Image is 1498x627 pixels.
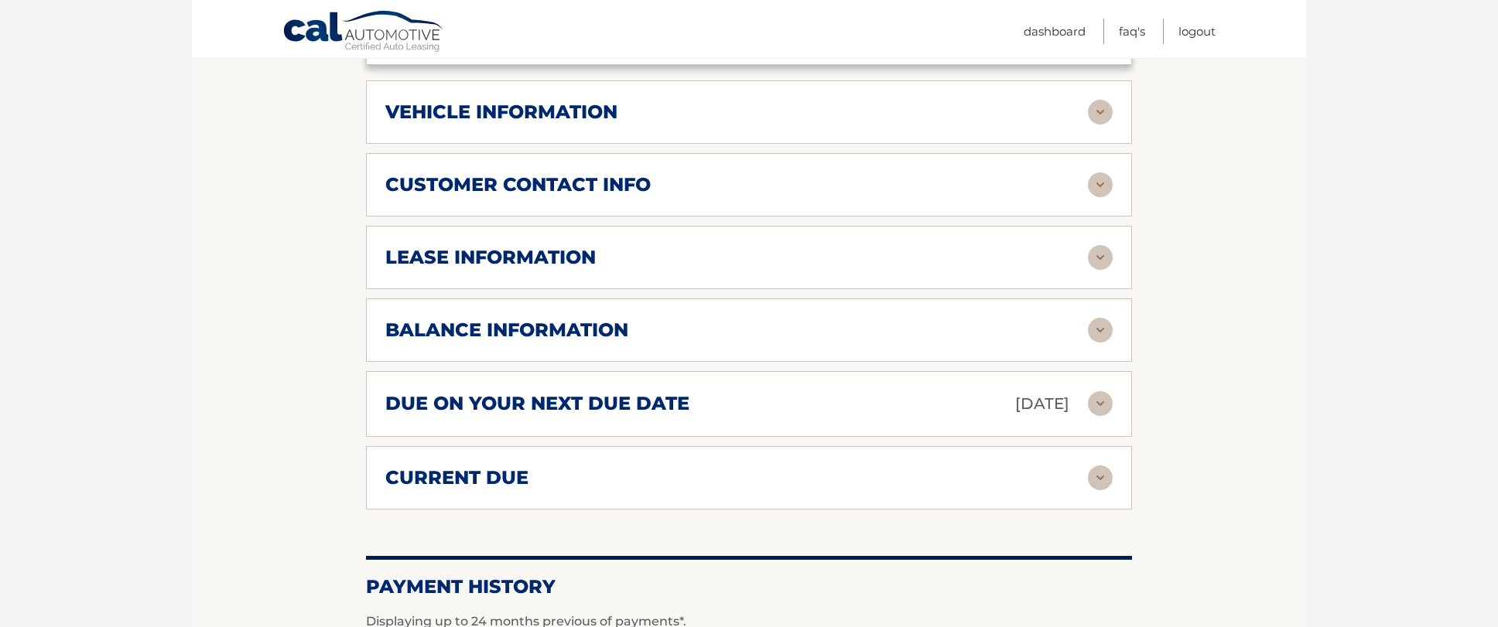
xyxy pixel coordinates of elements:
[385,392,689,415] h2: due on your next due date
[1024,19,1086,44] a: Dashboard
[1088,172,1113,197] img: accordion-rest.svg
[385,101,617,124] h2: vehicle information
[1088,465,1113,490] img: accordion-rest.svg
[1015,390,1069,417] p: [DATE]
[385,173,651,196] h2: customer contact info
[385,466,528,489] h2: current due
[1088,391,1113,416] img: accordion-rest.svg
[1088,318,1113,342] img: accordion-rest.svg
[366,575,1132,598] h2: Payment History
[1119,19,1145,44] a: FAQ's
[385,319,628,342] h2: balance information
[1088,245,1113,270] img: accordion-rest.svg
[282,10,445,55] a: Cal Automotive
[385,246,596,269] h2: lease information
[1088,100,1113,124] img: accordion-rest.svg
[1178,19,1216,44] a: Logout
